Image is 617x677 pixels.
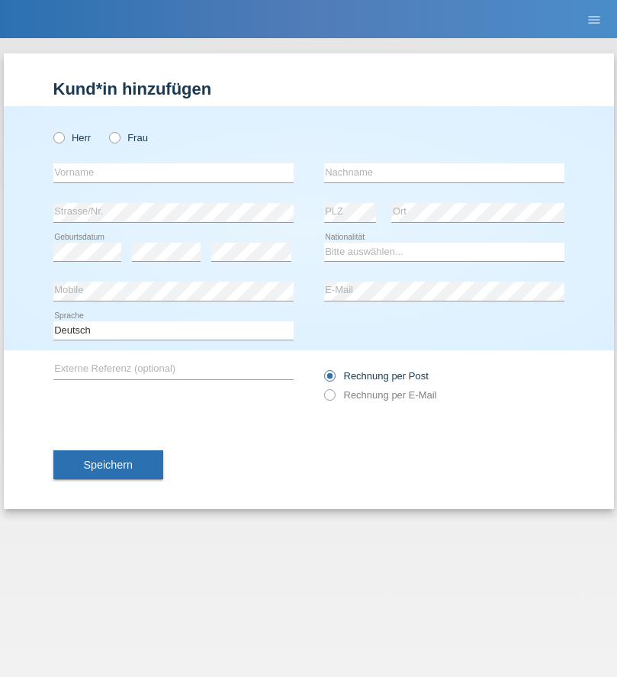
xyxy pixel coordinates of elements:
[109,132,148,143] label: Frau
[324,370,334,389] input: Rechnung per Post
[109,132,119,142] input: Frau
[53,132,92,143] label: Herr
[53,79,564,98] h1: Kund*in hinzufügen
[53,132,63,142] input: Herr
[324,389,334,408] input: Rechnung per E-Mail
[579,15,609,24] a: menu
[586,12,602,27] i: menu
[324,389,437,401] label: Rechnung per E-Mail
[324,370,429,382] label: Rechnung per Post
[84,459,133,471] span: Speichern
[53,450,163,479] button: Speichern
